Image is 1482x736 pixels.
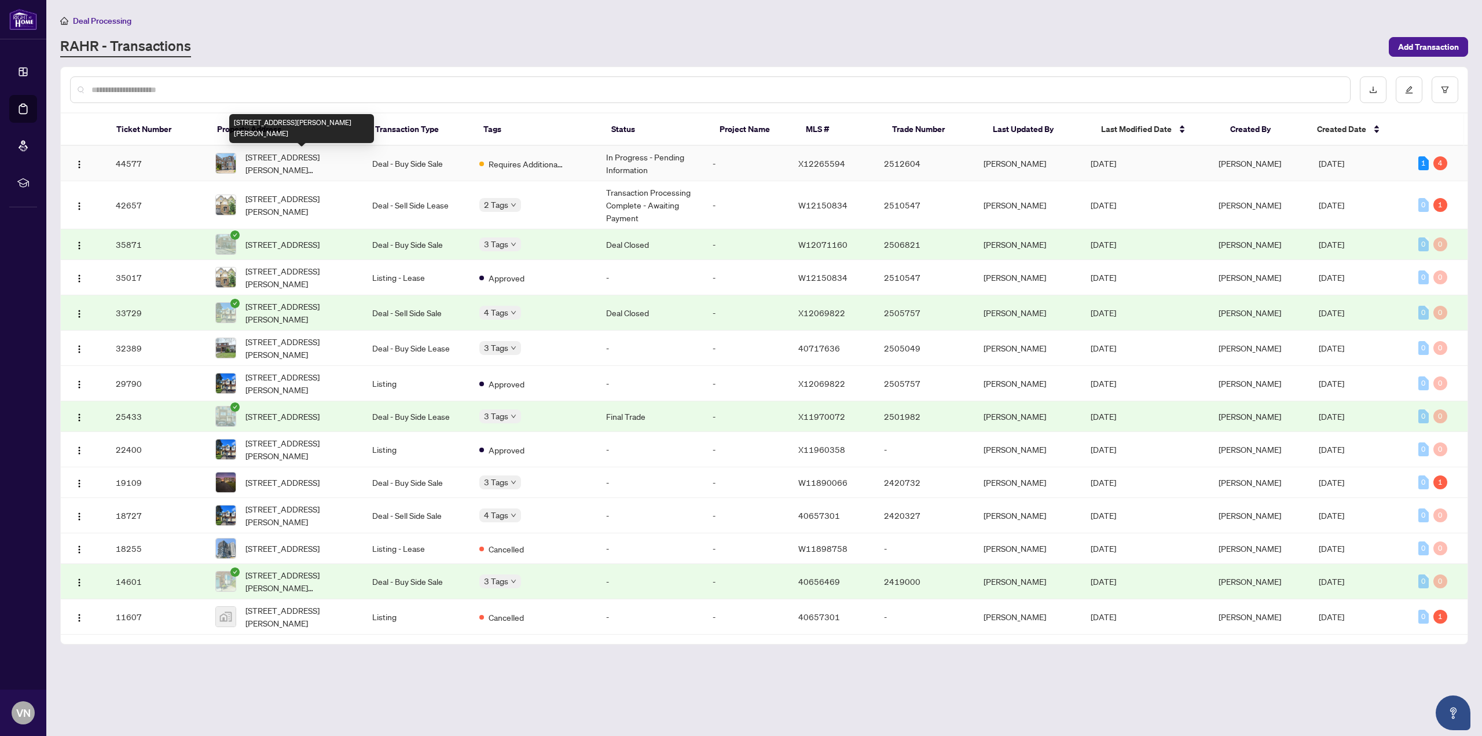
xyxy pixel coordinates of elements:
[974,295,1081,331] td: [PERSON_NAME]
[1433,508,1447,522] div: 0
[875,599,974,635] td: -
[1433,442,1447,456] div: 0
[245,410,320,423] span: [STREET_ADDRESS]
[974,467,1081,498] td: [PERSON_NAME]
[245,437,354,462] span: [STREET_ADDRESS][PERSON_NAME]
[1319,543,1344,554] span: [DATE]
[60,36,191,57] a: RAHR - Transactions
[216,473,236,492] img: thumbnail-img
[1091,200,1116,210] span: [DATE]
[245,192,354,218] span: [STREET_ADDRESS][PERSON_NAME]
[107,366,206,401] td: 29790
[1433,306,1447,320] div: 0
[798,307,845,318] span: X12069822
[1091,343,1116,353] span: [DATE]
[1091,510,1116,521] span: [DATE]
[107,260,206,295] td: 35017
[597,599,704,635] td: -
[875,331,974,366] td: 2505049
[1219,158,1281,169] span: [PERSON_NAME]
[474,113,602,146] th: Tags
[1219,343,1281,353] span: [PERSON_NAME]
[798,444,845,455] span: X11960358
[1219,200,1281,210] span: [PERSON_NAME]
[245,371,354,396] span: [STREET_ADDRESS][PERSON_NAME]
[107,432,206,467] td: 22400
[484,341,508,354] span: 3 Tags
[216,506,236,525] img: thumbnail-img
[511,512,516,518] span: down
[489,158,564,170] span: Requires Additional Docs
[798,158,845,169] span: X12265594
[75,274,84,283] img: Logo
[1433,376,1447,390] div: 0
[974,533,1081,564] td: [PERSON_NAME]
[70,339,89,357] button: Logo
[974,229,1081,260] td: [PERSON_NAME]
[216,374,236,393] img: thumbnail-img
[703,366,789,401] td: -
[710,113,797,146] th: Project Name
[1091,272,1116,283] span: [DATE]
[1219,239,1281,250] span: [PERSON_NAME]
[107,533,206,564] td: 18255
[70,303,89,322] button: Logo
[107,498,206,533] td: 18727
[230,402,240,412] span: check-circle
[703,146,789,181] td: -
[974,564,1081,599] td: [PERSON_NAME]
[703,599,789,635] td: -
[798,378,845,389] span: X12069822
[875,432,974,467] td: -
[75,479,84,488] img: Logo
[1319,343,1344,353] span: [DATE]
[484,574,508,588] span: 3 Tags
[974,432,1081,467] td: [PERSON_NAME]
[1091,611,1116,622] span: [DATE]
[489,378,524,390] span: Approved
[75,446,84,455] img: Logo
[363,533,470,564] td: Listing - Lease
[798,343,840,353] span: 40717636
[703,331,789,366] td: -
[70,607,89,626] button: Logo
[875,533,974,564] td: -
[1433,341,1447,355] div: 0
[974,181,1081,229] td: [PERSON_NAME]
[484,306,508,319] span: 4 Tags
[107,229,206,260] td: 35871
[1219,477,1281,488] span: [PERSON_NAME]
[875,467,974,498] td: 2420732
[1092,113,1221,146] th: Last Modified Date
[1369,86,1377,94] span: download
[974,498,1081,533] td: [PERSON_NAME]
[1219,307,1281,318] span: [PERSON_NAME]
[216,440,236,459] img: thumbnail-img
[597,229,704,260] td: Deal Closed
[1319,510,1344,521] span: [DATE]
[1360,76,1386,103] button: download
[245,503,354,528] span: [STREET_ADDRESS][PERSON_NAME]
[597,533,704,564] td: -
[363,146,470,181] td: Deal - Buy Side Sale
[875,295,974,331] td: 2505757
[597,432,704,467] td: -
[1418,306,1429,320] div: 0
[511,345,516,351] span: down
[703,401,789,432] td: -
[363,331,470,366] td: Deal - Buy Side Lease
[230,299,240,308] span: check-circle
[798,272,848,283] span: W12150834
[484,198,508,211] span: 2 Tags
[1418,237,1429,251] div: 0
[245,542,320,555] span: [STREET_ADDRESS]
[245,476,320,489] span: [STREET_ADDRESS]
[484,409,508,423] span: 3 Tags
[1433,475,1447,489] div: 1
[1219,378,1281,389] span: [PERSON_NAME]
[75,345,84,354] img: Logo
[1433,610,1447,624] div: 1
[1219,543,1281,554] span: [PERSON_NAME]
[1319,444,1344,455] span: [DATE]
[1418,508,1429,522] div: 0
